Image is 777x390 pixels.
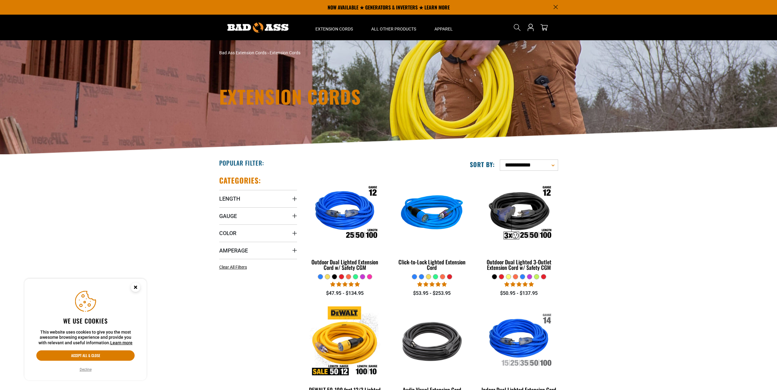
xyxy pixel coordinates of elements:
span: Gauge [219,213,237,220]
img: DEWALT 50-100 foot 12/3 Lighted Click-to-Lock CGM Extension Cord 15A SJTW [307,306,383,376]
span: Amperage [219,247,248,254]
summary: All Other Products [362,15,425,40]
span: Length [219,195,240,202]
div: $50.95 - $137.95 [480,290,558,297]
span: 4.80 stars [504,281,534,287]
img: blue [394,179,470,249]
span: › [267,50,269,55]
span: Extension Cords [315,26,353,32]
button: Decline [78,367,93,373]
h1: Extension Cords [219,87,442,106]
a: Outdoor Dual Lighted Extension Cord w/ Safety CGM Outdoor Dual Lighted Extension Cord w/ Safety CGM [306,176,384,274]
span: Clear All Filters [219,265,247,270]
p: This website uses cookies to give you the most awesome browsing experience and provide you with r... [36,330,135,346]
span: All Other Products [371,26,416,32]
label: Sort by: [470,160,495,168]
a: Outdoor Dual Lighted 3-Outlet Extension Cord w/ Safety CGM Outdoor Dual Lighted 3-Outlet Extensio... [480,176,558,274]
div: Click-to-Lock Lighted Extension Cord [393,259,471,270]
summary: Search [512,23,522,32]
img: Indoor Dual Lighted Extension Cord w/ Safety CGM [481,306,557,376]
span: Extension Cords [270,50,300,55]
span: 4.87 stars [417,281,447,287]
button: Accept all & close [36,350,135,361]
h2: Categories: [219,176,261,185]
img: black [394,306,470,376]
summary: Length [219,190,297,207]
summary: Apparel [425,15,462,40]
h2: We use cookies [36,317,135,325]
h2: Popular Filter: [219,159,264,167]
nav: breadcrumbs [219,50,442,56]
div: Outdoor Dual Lighted Extension Cord w/ Safety CGM [306,259,384,270]
a: Clear All Filters [219,264,249,270]
span: Color [219,230,236,237]
div: Outdoor Dual Lighted 3-Outlet Extension Cord w/ Safety CGM [480,259,558,270]
a: blue Click-to-Lock Lighted Extension Cord [393,176,471,274]
summary: Color [219,224,297,242]
a: Bad Ass Extension Cords [219,50,267,55]
span: 4.81 stars [330,281,360,287]
img: Outdoor Dual Lighted Extension Cord w/ Safety CGM [307,179,383,249]
span: Apparel [434,26,453,32]
summary: Extension Cords [306,15,362,40]
aside: Cookie Consent [24,279,147,381]
a: Learn more [110,340,133,345]
div: $47.95 - $134.95 [306,290,384,297]
summary: Amperage [219,242,297,259]
img: Outdoor Dual Lighted 3-Outlet Extension Cord w/ Safety CGM [481,179,557,249]
img: Bad Ass Extension Cords [227,23,289,33]
summary: Gauge [219,207,297,224]
div: $53.95 - $253.95 [393,290,471,297]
